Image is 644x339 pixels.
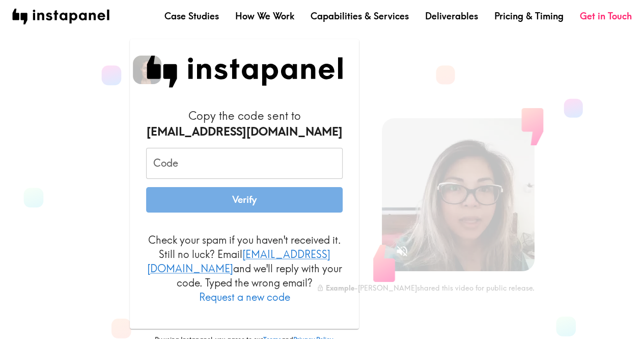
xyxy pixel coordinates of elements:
[326,283,354,293] b: Example
[580,10,632,22] a: Get in Touch
[146,108,343,140] h6: Copy the code sent to
[133,56,161,84] img: Giannina
[146,187,343,213] button: Verify
[164,10,219,22] a: Case Studies
[425,10,478,22] a: Deliverables
[199,290,290,304] button: Request a new code
[311,10,409,22] a: Capabilities & Services
[317,283,535,293] div: - [PERSON_NAME] shared this video for public release.
[146,124,343,140] div: [EMAIL_ADDRESS][DOMAIN_NAME]
[146,56,343,88] img: Instapanel
[12,9,109,24] img: instapanel
[147,248,330,275] a: [EMAIL_ADDRESS][DOMAIN_NAME]
[146,233,343,304] p: Check your spam if you haven't received it. Still no luck? Email and we'll reply with your code. ...
[494,10,564,22] a: Pricing & Timing
[235,10,294,22] a: How We Work
[146,148,343,179] input: xxx_xxx_xxx
[391,240,413,262] button: Sound is off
